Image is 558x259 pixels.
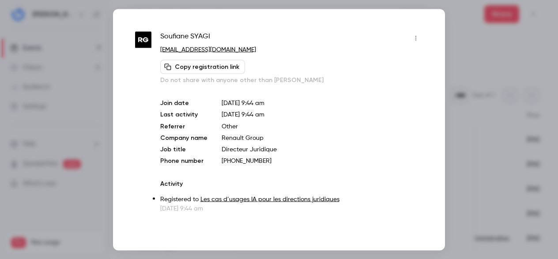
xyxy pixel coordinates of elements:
[222,122,423,131] p: Other
[160,110,207,119] p: Last activity
[222,145,423,154] p: Directeur Juridique
[222,98,423,107] p: [DATE] 9:44 am
[160,195,423,204] p: Registered to
[160,179,423,188] p: Activity
[160,98,207,107] p: Join date
[222,111,264,117] span: [DATE] 9:44 am
[160,75,423,84] p: Do not share with anyone other than [PERSON_NAME]
[222,133,423,142] p: Renault Group
[160,145,207,154] p: Job title
[200,196,339,202] a: Les cas d’usages IA pour les directions juridiques
[160,156,207,165] p: Phone number
[222,156,423,165] p: [PHONE_NUMBER]
[160,122,207,131] p: Referrer
[160,60,245,74] button: Copy registration link
[135,32,151,48] img: renault.com
[160,31,210,45] span: Soufiane SYAGI
[160,204,423,213] p: [DATE] 9:44 am
[160,46,256,53] a: [EMAIL_ADDRESS][DOMAIN_NAME]
[160,133,207,142] p: Company name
